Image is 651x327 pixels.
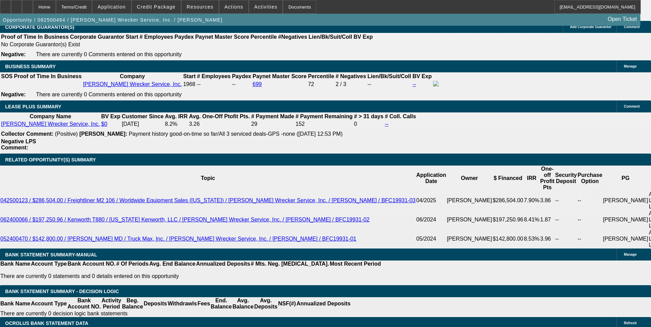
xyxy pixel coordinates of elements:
span: Activities [254,4,278,10]
span: LEASE PLUS SUMMARY [5,104,61,109]
span: -- [197,81,201,87]
div: 72 [308,81,334,87]
b: Start [126,34,138,40]
b: Company Name [30,113,71,119]
th: # Of Periods [116,261,149,267]
a: $0 [101,121,107,127]
td: -- [577,210,603,229]
span: Actions [224,4,243,10]
td: -- [555,191,577,210]
th: Annualized Deposits [196,261,250,267]
b: Start [183,73,196,79]
span: Bank Statement Summary - Decision Logic [5,289,119,294]
a: 042500123 / $286,504.00 / Freightliner M2 106 / Worldwide Equipment Sales ([US_STATE]) / [PERSON_... [0,197,416,203]
b: # Employees [197,73,231,79]
th: Activity Period [101,297,122,310]
th: Owner [446,166,492,191]
b: # Employees [140,34,173,40]
span: Manage [624,64,637,68]
span: There are currently 0 Comments entered on this opportunity [36,51,182,57]
b: Percentile [251,34,277,40]
th: IRR [524,166,540,191]
td: -- [555,229,577,249]
th: Security Deposit [555,166,577,191]
td: No Corporate Guarantor(s) Exist [1,41,376,48]
b: BV Exp [353,34,373,40]
td: 3.26 [189,121,250,128]
th: Annualized Deposits [296,297,351,310]
button: Credit Package [132,0,181,13]
span: Add Corporate Guarantor [570,25,612,29]
td: [DATE] [121,121,164,128]
th: $ Financed [492,166,524,191]
td: 29 [251,121,294,128]
td: 04/2025 [416,191,446,210]
a: 052400470 / $142,800.00 / [PERSON_NAME] MD / Truck Max, Inc. / [PERSON_NAME] Wrecker Service, Inc... [0,236,356,242]
th: Application Date [416,166,446,191]
td: 06/2024 [416,210,446,229]
td: -- [577,191,603,210]
th: Proof of Time In Business [1,34,69,40]
th: Avg. Deposits [254,297,278,310]
b: # Negatives [336,73,366,79]
td: 8.41% [524,210,540,229]
th: Fees [197,297,210,310]
span: Resources [187,4,213,10]
td: [PERSON_NAME] [603,191,649,210]
td: $197,250.96 [492,210,524,229]
td: $142,800.00 [492,229,524,249]
b: Negative: [1,51,26,57]
td: -- [555,210,577,229]
td: [PERSON_NAME] [446,191,492,210]
td: $286,504.00 [492,191,524,210]
td: 05/2024 [416,229,446,249]
td: [PERSON_NAME] [446,229,492,249]
b: Lien/Bk/Suit/Coll [309,34,352,40]
td: 8.53% [524,229,540,249]
b: Percentile [308,73,334,79]
button: Resources [182,0,219,13]
span: BUSINESS SUMMARY [5,64,56,69]
b: Corporate Guarantor [70,34,124,40]
span: BANK STATEMENT SUMMARY-MANUAL [5,252,97,257]
a: Open Ticket [605,13,640,25]
b: # Coll. Calls [385,113,416,119]
th: Account Type [31,261,67,267]
span: (Positive) [55,131,78,137]
b: Negative: [1,92,26,97]
b: Avg. IRR [165,113,188,119]
span: Manage [624,253,637,256]
th: Deposits [143,297,167,310]
b: Customer Since [122,113,164,119]
th: NSF(#) [278,297,296,310]
b: Paydex [232,73,251,79]
th: Beg. Balance [121,297,143,310]
b: # Payment Made [251,113,294,119]
th: # Mts. Neg. [MEDICAL_DATA]. [251,261,329,267]
td: [PERSON_NAME] [603,229,649,249]
th: Account Type [31,297,67,310]
b: [PERSON_NAME]: [79,131,127,137]
td: 3.86 [540,191,555,210]
button: Application [92,0,131,13]
div: 2 / 3 [336,81,366,87]
span: Opportunity / 082500464 / [PERSON_NAME] Wrecker Service, Inc. / [PERSON_NAME] [3,17,223,23]
span: Credit Package [137,4,176,10]
td: -- [577,229,603,249]
button: Actions [219,0,248,13]
img: facebook-icon.png [433,81,439,86]
b: Collector Comment: [1,131,54,137]
th: Bank Account NO. [67,297,101,310]
b: Paynet Master Score [253,73,306,79]
button: Activities [249,0,283,13]
b: # Payment Remaining [295,113,352,119]
th: Avg. End Balance [149,261,196,267]
b: BV Exp [412,73,432,79]
th: End. Balance [210,297,232,310]
td: [PERSON_NAME] [603,210,649,229]
span: Application [97,4,126,10]
a: -- [412,81,416,87]
td: -- [367,81,411,88]
b: Avg. One-Off Ptofit Pts. [189,113,250,119]
th: PG [603,166,649,191]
